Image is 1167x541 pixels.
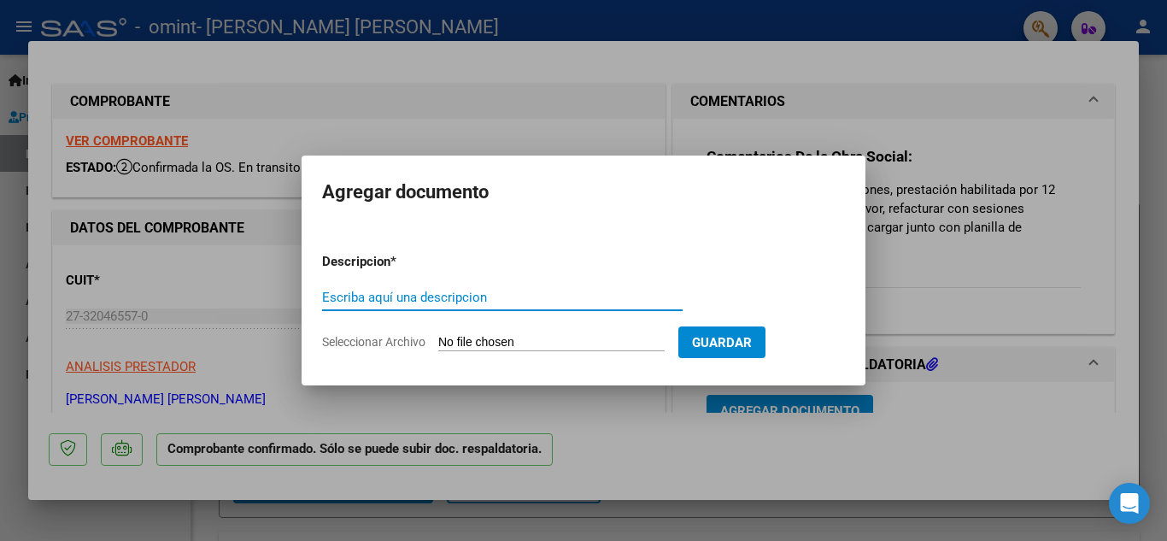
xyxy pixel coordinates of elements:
[322,335,425,349] span: Seleccionar Archivo
[322,252,479,272] p: Descripcion
[322,176,845,209] h2: Agregar documento
[678,326,765,358] button: Guardar
[1109,483,1150,524] div: Open Intercom Messenger
[692,335,752,350] span: Guardar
